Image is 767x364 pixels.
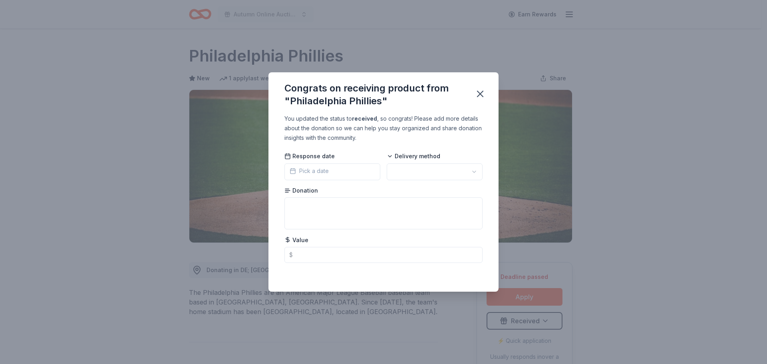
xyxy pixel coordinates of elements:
span: Delivery method [387,152,440,160]
div: Congrats on receiving product from "Philadelphia Phillies" [284,82,465,107]
button: Pick a date [284,163,380,180]
b: received [352,115,377,122]
span: Response date [284,152,335,160]
span: Value [284,236,308,244]
span: Pick a date [290,166,329,176]
span: Donation [284,187,318,195]
div: You updated the status to , so congrats! Please add more details about the donation so we can hel... [284,114,483,143]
